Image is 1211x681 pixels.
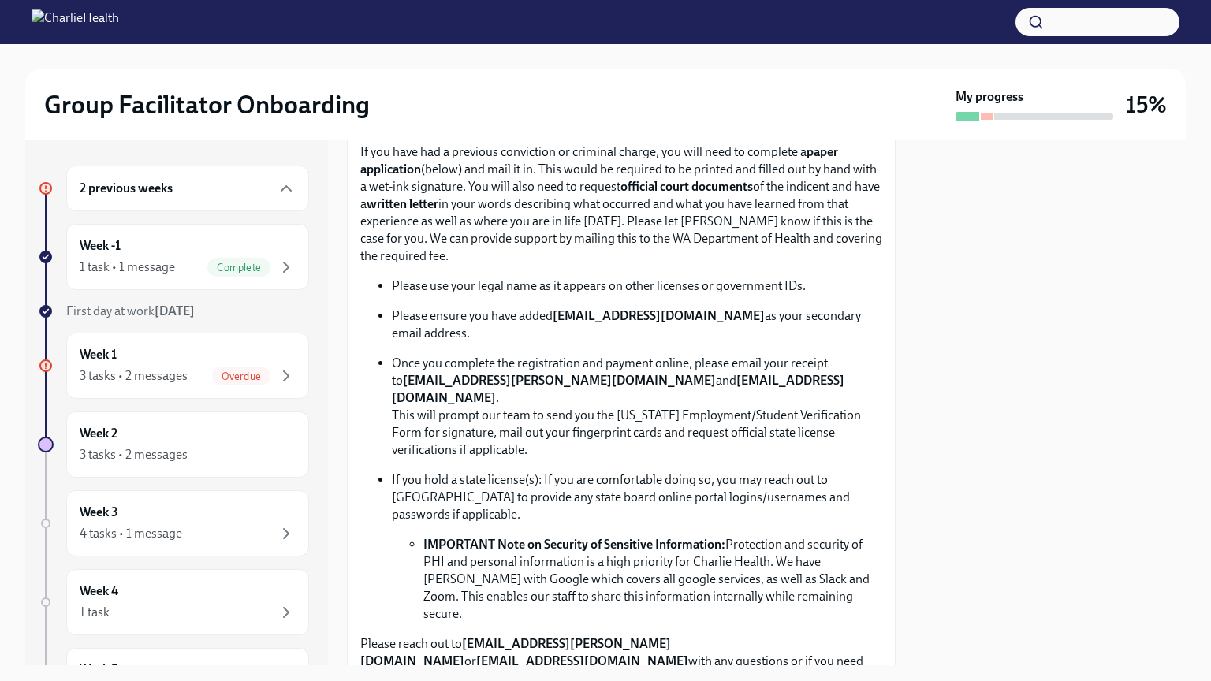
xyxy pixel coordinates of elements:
[620,179,753,194] strong: official court documents
[38,303,309,320] a: First day at work[DATE]
[212,370,270,382] span: Overdue
[80,259,175,276] div: 1 task • 1 message
[80,180,173,197] h6: 2 previous weeks
[38,411,309,478] a: Week 23 tasks • 2 messages
[956,88,1023,106] strong: My progress
[392,471,882,523] p: If you hold a state license(s): If you are comfortable doing so, you may reach out to [GEOGRAPHIC...
[80,661,118,679] h6: Week 5
[360,636,671,668] strong: [EMAIL_ADDRESS][PERSON_NAME][DOMAIN_NAME]
[553,308,765,323] strong: [EMAIL_ADDRESS][DOMAIN_NAME]
[392,277,882,295] p: Please use your legal name as it appears on other licenses or government IDs.
[80,237,121,255] h6: Week -1
[38,333,309,399] a: Week 13 tasks • 2 messagesOverdue
[423,536,882,623] li: Protection and security of PHI and personal information is a high priority for Charlie Health. We...
[80,425,117,442] h6: Week 2
[360,143,882,265] p: If you have had a previous conviction or criminal charge, you will need to complete a (below) and...
[80,582,118,600] h6: Week 4
[80,504,118,521] h6: Week 3
[44,89,370,121] h2: Group Facilitator Onboarding
[80,604,110,621] div: 1 task
[38,224,309,290] a: Week -11 task • 1 messageComplete
[367,196,438,211] strong: written letter
[66,166,309,211] div: 2 previous weeks
[32,9,119,35] img: CharlieHealth
[80,446,188,463] div: 3 tasks • 2 messages
[38,490,309,556] a: Week 34 tasks • 1 message
[392,355,882,459] p: Once you complete the registration and payment online, please email your receipt to and . This wi...
[476,653,688,668] strong: [EMAIL_ADDRESS][DOMAIN_NAME]
[66,303,195,318] span: First day at work
[207,262,270,274] span: Complete
[80,525,182,542] div: 4 tasks • 1 message
[38,569,309,635] a: Week 41 task
[1126,91,1167,119] h3: 15%
[423,537,725,552] strong: IMPORTANT Note on Security of Sensitive Information:
[80,346,117,363] h6: Week 1
[155,303,195,318] strong: [DATE]
[392,307,882,342] p: Please ensure you have added as your secondary email address.
[403,373,716,388] strong: [EMAIL_ADDRESS][PERSON_NAME][DOMAIN_NAME]
[80,367,188,385] div: 3 tasks • 2 messages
